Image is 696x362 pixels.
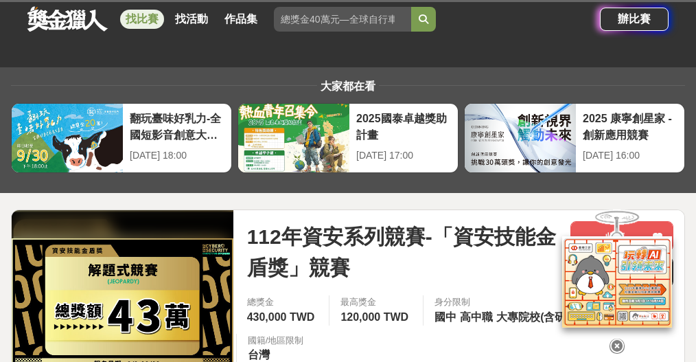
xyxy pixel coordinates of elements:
[11,103,232,173] a: 翻玩臺味好乳力-全國短影音創意大募集[DATE] 18:00
[237,103,459,173] a: 2025國泰卓越獎助計畫[DATE] 17:00
[247,221,559,283] span: 112年資安系列競賽-「資安技能金盾獎」競賽
[434,311,456,323] span: 國中
[317,80,379,92] span: 大家都在看
[248,334,304,348] div: 國籍/地區限制
[464,103,685,173] a: 2025 康寧創星家 - 創新應用競賽[DATE] 16:00
[170,10,213,29] a: 找活動
[600,8,669,31] a: 辦比賽
[356,111,451,142] div: 2025國泰卓越獎助計畫
[583,111,677,142] div: 2025 康寧創星家 - 創新應用競賽
[130,148,224,163] div: [DATE] 18:00
[340,295,412,309] span: 最高獎金
[219,10,263,29] a: 作品集
[496,311,592,323] span: 大專院校(含研究所)
[247,311,315,323] span: 430,000 TWD
[356,148,451,163] div: [DATE] 17:00
[248,349,270,361] span: 台灣
[434,295,595,309] div: 身分限制
[340,311,408,323] span: 120,000 TWD
[583,148,677,163] div: [DATE] 16:00
[460,311,493,323] span: 高中職
[130,111,224,142] div: 翻玩臺味好乳力-全國短影音創意大募集
[120,10,164,29] a: 找比賽
[274,7,411,32] input: 總獎金40萬元—全球自行車設計比賽
[562,236,672,328] img: d2146d9a-e6f6-4337-9592-8cefde37ba6b.png
[247,295,318,309] span: 總獎金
